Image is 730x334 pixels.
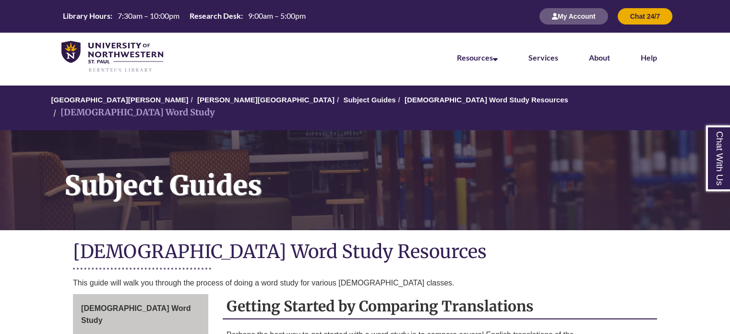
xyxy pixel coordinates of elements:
a: My Account [539,12,608,20]
a: Subject Guides [343,96,395,104]
img: UNWSP Library Logo [61,41,163,73]
a: Resources [457,53,498,62]
span: [DEMOGRAPHIC_DATA] Word Study [81,304,191,325]
h1: Subject Guides [54,130,730,218]
a: Services [528,53,558,62]
a: Chat 24/7 [618,12,672,20]
a: [DEMOGRAPHIC_DATA] Word Study Resources [405,96,568,104]
table: Hours Today [59,11,310,21]
a: About [589,53,610,62]
span: 7:30am – 10:00pm [118,11,180,20]
h1: [DEMOGRAPHIC_DATA] Word Study Resources [73,240,657,265]
a: Help [641,53,657,62]
span: This guide will walk you through the process of doing a word study for various [DEMOGRAPHIC_DATA]... [73,279,454,287]
button: My Account [539,8,608,25]
span: 9:00am – 5:00pm [248,11,306,20]
th: Research Desk: [186,11,244,21]
button: Chat 24/7 [618,8,672,25]
h2: Getting Started by Comparing Translations [223,294,657,320]
a: [GEOGRAPHIC_DATA][PERSON_NAME] [51,96,188,104]
a: [PERSON_NAME][GEOGRAPHIC_DATA] [197,96,335,104]
th: Library Hours: [59,11,114,21]
li: [DEMOGRAPHIC_DATA] Word Study [51,106,215,120]
a: Hours Today [59,11,310,22]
